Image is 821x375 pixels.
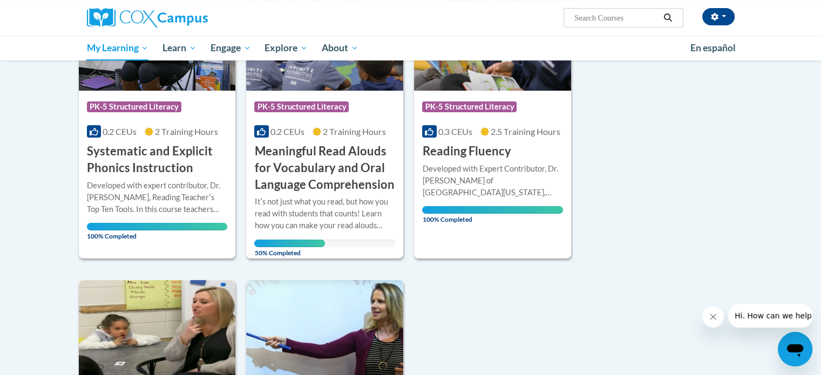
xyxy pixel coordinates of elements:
h3: Meaningful Read Alouds for Vocabulary and Oral Language Comprehension [254,143,395,193]
a: Cox Campus [87,8,292,28]
span: Learn [162,42,196,54]
span: PK-5 Structured Literacy [254,101,349,112]
span: 0.3 CEUs [438,126,472,137]
button: Account Settings [702,8,735,25]
iframe: Message from company [728,304,812,328]
div: Itʹs not just what you read, but how you read with students that counts! Learn how you can make y... [254,196,395,231]
a: Learn [155,36,203,60]
span: 50% Completed [254,240,324,257]
img: Cox Campus [87,8,208,28]
a: Engage [203,36,258,60]
div: Main menu [71,36,751,60]
span: 0.2 CEUs [103,126,137,137]
div: Your progress [87,223,228,230]
span: Explore [264,42,308,54]
span: Engage [211,42,251,54]
button: Search [660,11,676,24]
input: Search Courses [573,11,660,24]
div: Developed with Expert Contributor, Dr. [PERSON_NAME] of [GEOGRAPHIC_DATA][US_STATE], [GEOGRAPHIC_... [422,163,563,199]
span: About [322,42,358,54]
div: Developed with expert contributor, Dr. [PERSON_NAME], Reading Teacherʹs Top Ten Tools. In this co... [87,180,228,215]
span: 0.2 CEUs [270,126,304,137]
span: 2 Training Hours [323,126,386,137]
span: 2.5 Training Hours [491,126,560,137]
iframe: Button to launch messaging window [778,332,812,366]
span: 100% Completed [422,206,563,223]
span: My Learning [86,42,148,54]
div: Your progress [422,206,563,214]
iframe: Close message [702,306,724,328]
span: 100% Completed [87,223,228,240]
h3: Systematic and Explicit Phonics Instruction [87,143,228,176]
span: 2 Training Hours [155,126,218,137]
a: About [315,36,365,60]
span: PK-5 Structured Literacy [422,101,517,112]
span: Hi. How can we help? [6,8,87,16]
div: Your progress [254,240,324,247]
h3: Reading Fluency [422,143,511,160]
span: En español [690,42,736,53]
a: My Learning [80,36,156,60]
span: PK-5 Structured Literacy [87,101,181,112]
a: Explore [257,36,315,60]
a: En español [683,37,743,59]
